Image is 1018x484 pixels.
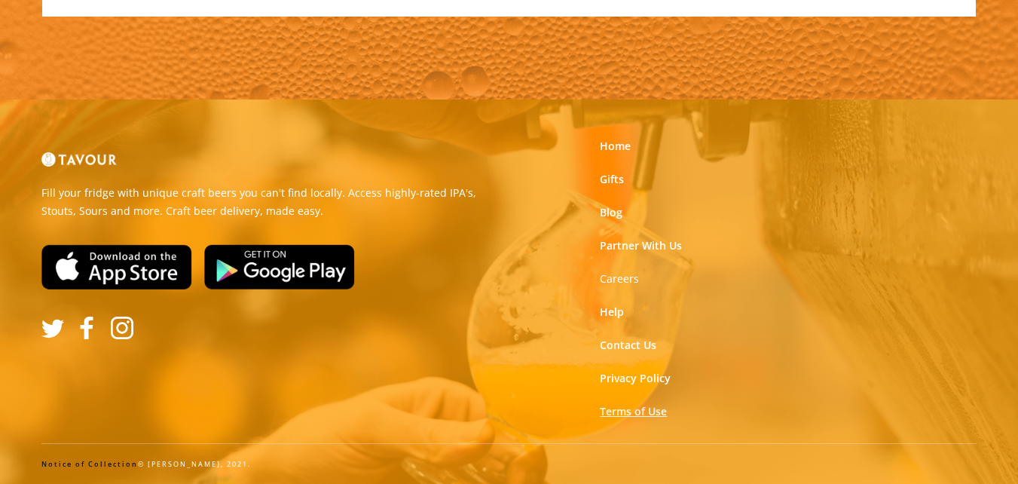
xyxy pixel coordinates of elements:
a: Partner With Us [600,238,682,253]
a: Contact Us [600,338,656,353]
a: Privacy Policy [600,371,671,386]
a: Notice of Collection [41,459,138,469]
p: Fill your fridge with unique craft beers you can't find locally. Access highly-rated IPA's, Stout... [41,184,498,220]
a: Home [600,139,631,154]
a: Blog [600,205,622,220]
a: Help [600,305,624,320]
a: Gifts [600,172,624,187]
a: Terms of Use [600,404,667,419]
div: © [PERSON_NAME], 2021. [41,459,977,470]
a: Careers [600,271,639,286]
